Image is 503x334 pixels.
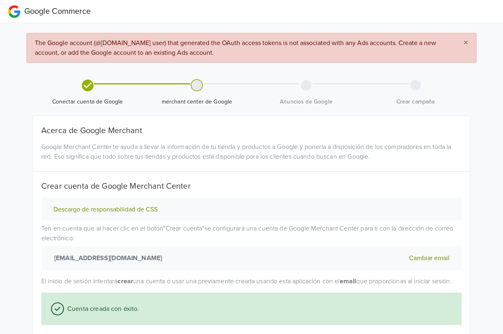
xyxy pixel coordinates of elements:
span: merchant center de Google [145,98,248,106]
h5: Acerca de Google Merchant [41,126,462,136]
button: Descargo de responsabilidad de CSS [51,205,160,214]
p: Ten en cuenta que al hacer clic en el botón " Crear cuenta " se configurará una cuenta de Google ... [41,224,462,270]
p: El inicio de sesión intentará una cuenta o usar una previamente creada usando esta aplicación con... [41,276,462,286]
strong: crear [117,277,133,285]
button: Cambiar email [407,253,452,263]
span: Anuncios de Google [255,98,358,106]
strong: [EMAIL_ADDRESS][DOMAIN_NAME] [51,253,162,263]
span: Google Commerce [24,6,91,16]
span: Cuenta creada con éxito. [64,304,139,314]
div: Google Merchant Center te ayuda a llevar la información de tu tienda y productos a Google y poner... [35,142,468,162]
span: Crear campaña [364,98,467,106]
button: Close [455,33,476,53]
span: Conectar cuenta de Google [36,98,139,106]
span: The Google account (@[DOMAIN_NAME] user) that generated the OAuth access tokens is not associated... [35,39,436,57]
span: × [463,37,468,49]
h5: Crear cuenta de Google Merchant Center [41,181,462,191]
strong: email [340,277,356,285]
